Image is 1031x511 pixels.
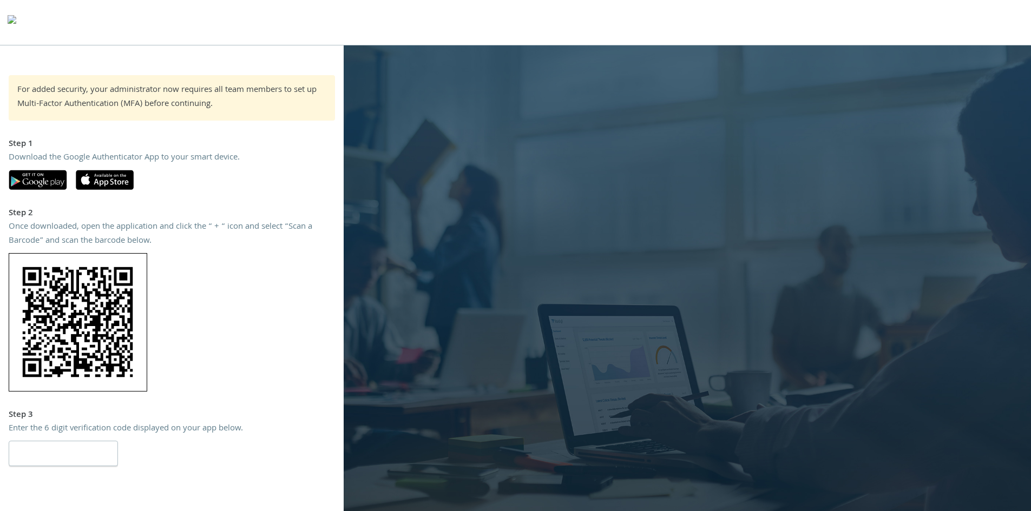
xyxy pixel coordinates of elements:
[9,408,33,422] strong: Step 3
[17,84,326,111] div: For added security, your administrator now requires all team members to set up Multi-Factor Authe...
[9,207,33,221] strong: Step 2
[9,253,147,391] img: sqfP8eAAAAAElFTkSuQmCC
[9,170,67,190] img: google-play.svg
[76,170,134,190] img: apple-app-store.svg
[9,221,335,248] div: Once downloaded, open the application and click the “ + “ icon and select “Scan a Barcode” and sc...
[9,151,335,165] div: Download the Google Authenticator App to your smart device.
[9,137,33,151] strong: Step 1
[8,11,16,33] img: todyl-logo-dark.svg
[9,422,335,436] div: Enter the 6 digit verification code displayed on your app below.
